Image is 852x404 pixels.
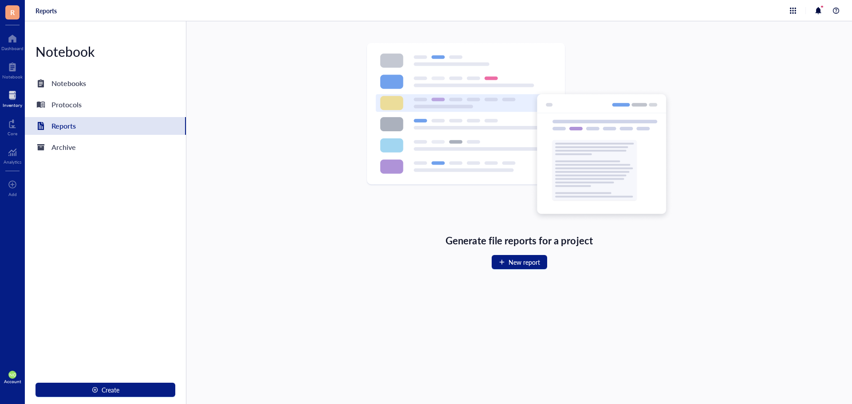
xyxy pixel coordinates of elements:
div: Add [8,192,17,197]
div: Reports [51,120,76,132]
span: Create [102,386,119,393]
button: New report [492,255,547,269]
span: NG [9,372,16,377]
a: Inventory [3,88,22,108]
a: Core [8,117,17,136]
a: Protocols [25,96,186,114]
div: Inventory [3,102,22,108]
div: Notebook [2,74,23,79]
a: Reports [35,7,57,15]
a: Reports [25,117,186,135]
a: Dashboard [1,31,24,51]
a: Notebooks [25,75,186,92]
button: Create [35,383,175,397]
span: R [10,7,15,18]
a: Archive [25,138,186,156]
div: Account [4,379,21,384]
span: New report [509,259,540,266]
div: Protocols [51,98,82,111]
div: Notebook [25,43,186,60]
a: Analytics [4,145,21,165]
a: Notebook [2,60,23,79]
div: Archive [51,141,76,153]
div: Core [8,131,17,136]
img: Empty state [366,43,673,222]
div: Generate file reports for a project [446,233,592,248]
div: Notebooks [51,77,86,90]
div: Analytics [4,159,21,165]
div: Dashboard [1,46,24,51]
